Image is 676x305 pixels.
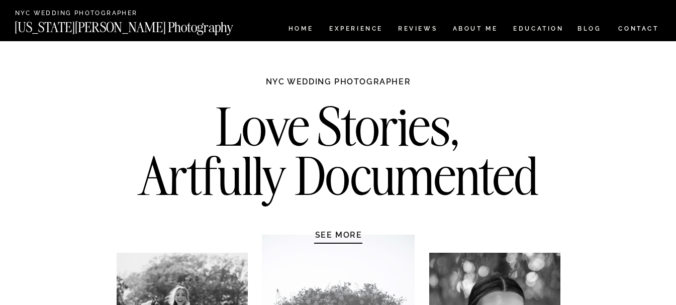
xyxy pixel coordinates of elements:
[398,26,436,34] a: REVIEWS
[128,102,549,208] h2: Love Stories, Artfully Documented
[577,26,602,34] a: BLOG
[291,230,387,240] a: SEE MORE
[618,23,659,34] a: CONTACT
[512,26,565,34] a: EDUCATION
[286,26,315,34] a: HOME
[15,10,166,18] a: NYC Wedding Photographer
[329,26,382,34] a: Experience
[15,21,267,29] a: [US_STATE][PERSON_NAME] Photography
[452,26,498,34] a: ABOUT ME
[244,76,433,96] h1: NYC WEDDING PHOTOGRAPHER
